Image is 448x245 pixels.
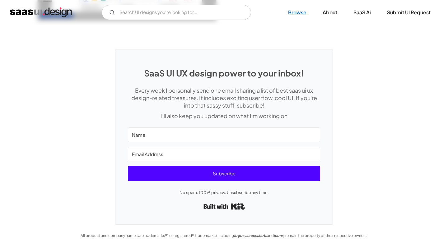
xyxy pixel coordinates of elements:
input: Email Address [128,147,320,161]
h1: SaaS UI UX design power to your inbox! [128,68,320,78]
p: No spam. 100% privacy. Unsubscribe any time. [128,189,320,196]
a: Browse [281,6,314,19]
input: Name [128,127,320,142]
input: Search UI designs you're looking for... [102,5,251,20]
a: Built with Kit [203,201,245,212]
div: All product and company names are trademarks™ or registered® trademarks (including , and ) remain... [78,232,370,239]
a: Submit UI Request [380,6,438,19]
a: home [10,7,72,17]
p: I’ll also keep you updated on what I'm working on [128,112,320,120]
a: About [315,6,345,19]
button: Subscribe [128,166,320,181]
em: logos [234,233,244,238]
form: Email Form [102,5,251,20]
em: screenshots [245,233,267,238]
a: SaaS Ai [346,6,378,19]
em: icons [274,233,283,238]
p: Every week I personally send one email sharing a list of best saas ui ux design-related treasures... [128,87,320,109]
